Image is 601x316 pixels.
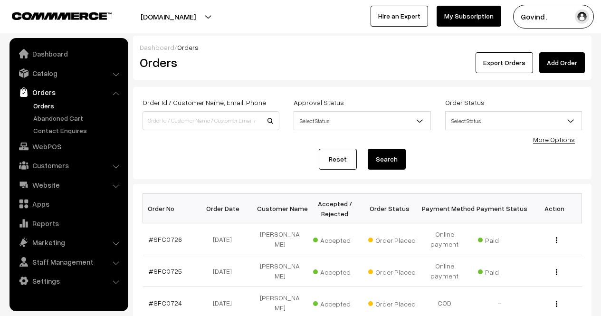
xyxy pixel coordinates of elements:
span: Order Placed [368,233,416,245]
td: [DATE] [198,223,253,255]
a: My Subscription [437,6,501,27]
span: Accepted [313,233,361,245]
a: Dashboard [12,45,125,62]
td: [PERSON_NAME] [253,223,308,255]
label: Approval Status [294,97,344,107]
button: Search [368,149,406,170]
img: Menu [556,301,557,307]
a: Orders [31,101,125,111]
a: #SFC0724 [149,299,182,307]
a: Contact Enquires [31,125,125,135]
a: Catalog [12,65,125,82]
a: Customers [12,157,125,174]
a: Settings [12,272,125,289]
label: Order Status [445,97,485,107]
th: Customer Name [253,194,308,223]
a: COMMMERCE [12,10,95,21]
span: Accepted [313,297,361,309]
button: [DOMAIN_NAME] [107,5,229,29]
span: Select Status [445,111,582,130]
a: Marketing [12,234,125,251]
th: Payment Method [417,194,472,223]
a: More Options [533,135,575,144]
th: Order No [143,194,198,223]
img: user [575,10,589,24]
span: Select Status [294,113,430,129]
a: #SFC0726 [149,235,182,243]
label: Order Id / Customer Name, Email, Phone [143,97,266,107]
span: Paid [478,265,525,277]
div: / [140,42,585,52]
img: COMMMERCE [12,12,112,19]
a: Reports [12,215,125,232]
img: Menu [556,237,557,243]
span: Order Placed [368,297,416,309]
th: Order Date [198,194,253,223]
th: Payment Status [472,194,527,223]
th: Accepted / Rejected [307,194,363,223]
button: Govind . [513,5,594,29]
a: Apps [12,195,125,212]
span: Order Placed [368,265,416,277]
td: [PERSON_NAME] [253,255,308,287]
a: Abandoned Cart [31,113,125,123]
span: Accepted [313,265,361,277]
a: WebPOS [12,138,125,155]
a: Hire an Expert [371,6,428,27]
span: Select Status [294,111,430,130]
a: Dashboard [140,43,174,51]
a: Staff Management [12,253,125,270]
button: Export Orders [476,52,533,73]
input: Order Id / Customer Name / Customer Email / Customer Phone [143,111,279,130]
span: Select Status [446,113,582,129]
a: Website [12,176,125,193]
a: Add Order [539,52,585,73]
img: Menu [556,269,557,275]
td: [DATE] [198,255,253,287]
span: Paid [478,233,525,245]
span: Orders [177,43,199,51]
a: Orders [12,84,125,101]
td: Online payment [417,223,472,255]
th: Order Status [363,194,418,223]
a: Reset [319,149,357,170]
a: #SFC0725 [149,267,182,275]
th: Action [527,194,582,223]
td: Online payment [417,255,472,287]
h2: Orders [140,55,278,70]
